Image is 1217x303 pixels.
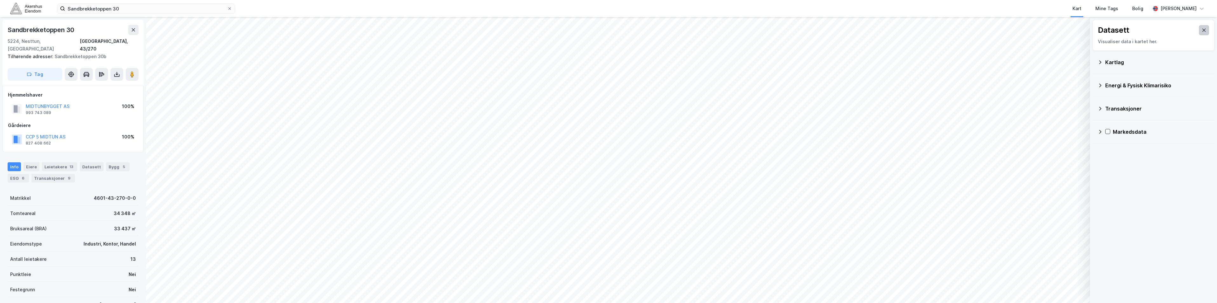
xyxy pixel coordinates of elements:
[1132,5,1143,12] div: Bolig
[10,271,31,278] div: Punktleie
[8,174,29,183] div: ESG
[8,53,133,60] div: Sandbrekketoppen 30b
[84,240,136,248] div: Industri, Kontor, Handel
[26,110,51,115] div: 993 743 089
[122,133,134,141] div: 100%
[10,286,35,293] div: Festegrunn
[10,3,42,14] img: akershus-eiendom-logo.9091f326c980b4bce74ccdd9f866810c.svg
[1098,25,1129,35] div: Datasett
[31,174,75,183] div: Transaksjoner
[8,91,138,99] div: Hjemmelshaver
[10,255,47,263] div: Antall leietakere
[8,37,80,53] div: 5224, Nesttun, [GEOGRAPHIC_DATA]
[114,225,136,232] div: 33 437 ㎡
[1098,38,1209,45] div: Visualiser data i kartet her.
[129,286,136,293] div: Nei
[131,255,136,263] div: 13
[1105,105,1209,112] div: Transaksjoner
[10,240,42,248] div: Eiendomstype
[121,164,127,170] div: 5
[80,162,104,171] div: Datasett
[8,68,62,81] button: Tag
[10,194,31,202] div: Matrikkel
[1072,5,1081,12] div: Kart
[68,164,75,170] div: 13
[8,162,21,171] div: Info
[8,122,138,129] div: Gårdeiere
[106,162,130,171] div: Bygg
[1160,5,1197,12] div: [PERSON_NAME]
[20,175,26,181] div: 6
[1105,58,1209,66] div: Kartlag
[10,210,36,217] div: Tomteareal
[1185,273,1217,303] div: Kontrollprogram for chat
[129,271,136,278] div: Nei
[1095,5,1118,12] div: Mine Tags
[80,37,138,53] div: [GEOGRAPHIC_DATA], 43/270
[24,162,39,171] div: Eiere
[8,54,55,59] span: Tilhørende adresser:
[114,210,136,217] div: 34 348 ㎡
[1113,128,1209,136] div: Markedsdata
[1185,273,1217,303] iframe: Chat Widget
[65,4,227,13] input: Søk på adresse, matrikkel, gårdeiere, leietakere eller personer
[94,194,136,202] div: 4601-43-270-0-0
[10,225,47,232] div: Bruksareal (BRA)
[26,141,51,146] div: 827 408 662
[122,103,134,110] div: 100%
[66,175,72,181] div: 9
[42,162,77,171] div: Leietakere
[1105,82,1209,89] div: Energi & Fysisk Klimarisiko
[8,25,76,35] div: Sandbrekketoppen 30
